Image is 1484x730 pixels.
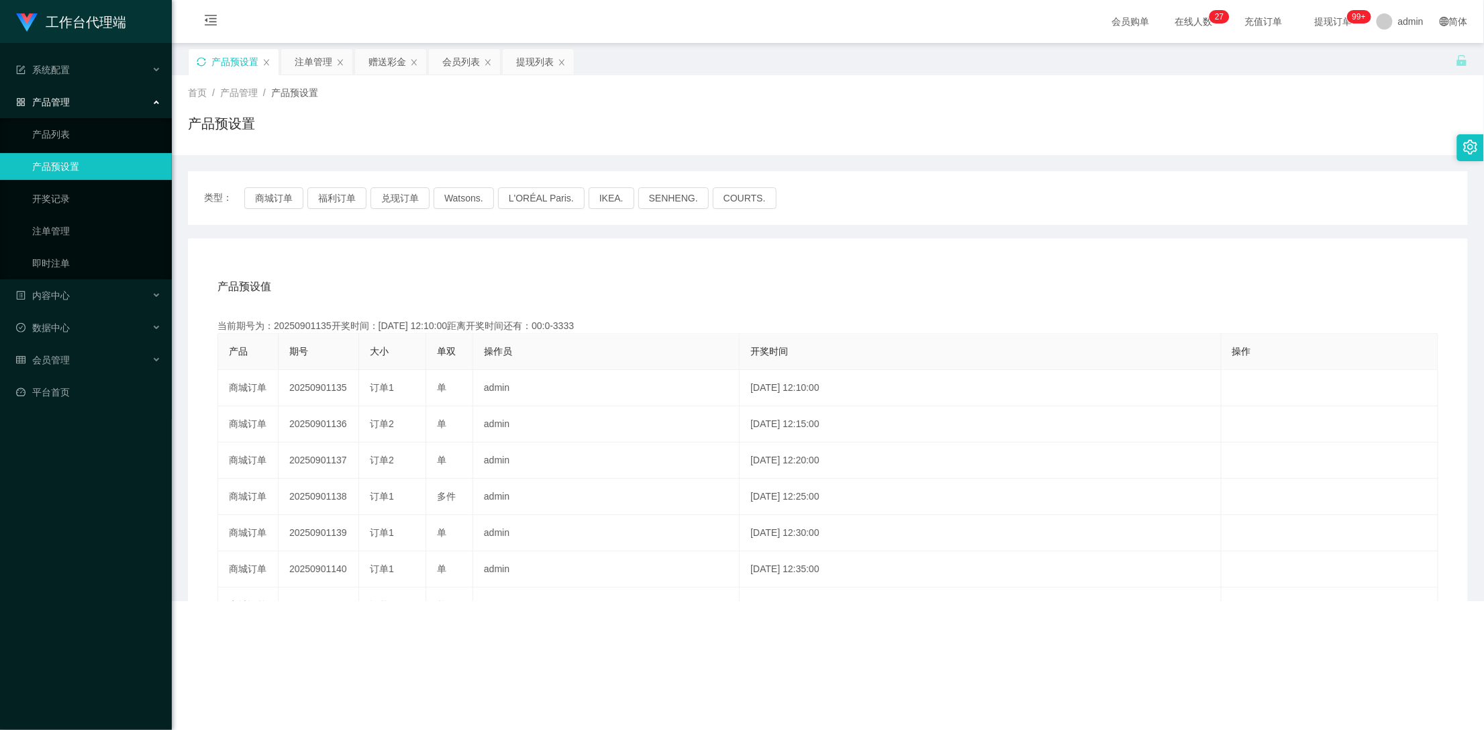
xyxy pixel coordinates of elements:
i: 图标: close [410,58,418,66]
div: 提现列表 [516,49,554,75]
span: 单 [437,563,446,574]
td: 商城订单 [218,479,279,515]
span: 充值订单 [1238,17,1289,26]
td: admin [473,588,740,624]
div: 2021 [183,571,1473,585]
td: 商城订单 [218,588,279,624]
span: 单双 [437,346,456,357]
span: 操作员 [484,346,512,357]
span: 首页 [188,87,207,98]
span: 数据中心 [16,322,70,333]
td: 商城订单 [218,370,279,406]
span: 订单1 [370,491,394,502]
span: 产品管理 [220,87,258,98]
h1: 产品预设置 [188,113,255,134]
td: 20250901138 [279,479,359,515]
a: 产品列表 [32,121,161,148]
span: 产品管理 [16,97,70,107]
span: / [263,87,266,98]
td: [DATE] 12:10:00 [740,370,1222,406]
span: 产品预设值 [217,279,271,295]
span: 订单2 [370,600,394,610]
td: [DATE] 12:35:00 [740,551,1222,588]
span: 单 [437,527,446,538]
img: logo.9652507e.png [16,13,38,32]
sup: 1039 [1347,10,1371,24]
span: 订单2 [370,455,394,465]
td: admin [473,551,740,588]
span: 大小 [370,346,389,357]
td: 20250901139 [279,515,359,551]
td: [DATE] 12:15:00 [740,406,1222,443]
span: 产品预设置 [271,87,318,98]
p: 2 [1215,10,1220,24]
p: 7 [1220,10,1224,24]
td: 20250901137 [279,443,359,479]
span: 多件 [437,491,456,502]
td: 20250901136 [279,406,359,443]
i: 图标: appstore-o [16,97,26,107]
i: 图标: close [336,58,344,66]
span: 在线人数 [1169,17,1220,26]
button: SENHENG. [638,187,709,209]
a: 产品预设置 [32,153,161,180]
span: 订单1 [370,382,394,393]
i: 图标: menu-fold [188,1,234,44]
a: 图标: dashboard平台首页 [16,379,161,406]
span: 开奖时间 [750,346,788,357]
td: 20250901140 [279,551,359,588]
td: admin [473,479,740,515]
td: 20250901141 [279,588,359,624]
a: 注单管理 [32,218,161,244]
span: 订单1 [370,527,394,538]
td: 商城订单 [218,515,279,551]
button: COURTS. [713,187,777,209]
sup: 27 [1209,10,1229,24]
span: / [212,87,215,98]
a: 工作台代理端 [16,16,126,27]
button: 商城订单 [244,187,303,209]
td: [DATE] 12:25:00 [740,479,1222,515]
span: 内容中心 [16,290,70,301]
i: 图标: form [16,65,26,75]
span: 订单2 [370,418,394,429]
span: 系统配置 [16,64,70,75]
i: 图标: close [484,58,492,66]
td: 20250901135 [279,370,359,406]
a: 开奖记录 [32,185,161,212]
div: 注单管理 [295,49,332,75]
td: admin [473,443,740,479]
span: 单 [437,455,446,465]
span: 会员管理 [16,355,70,365]
i: 图标: profile [16,291,26,300]
i: 图标: sync [197,57,206,66]
td: [DATE] 12:30:00 [740,515,1222,551]
span: 单 [437,382,446,393]
i: 图标: check-circle-o [16,323,26,332]
div: 会员列表 [442,49,480,75]
a: 即时注单 [32,250,161,277]
span: 单 [437,600,446,610]
i: 图标: setting [1463,140,1478,154]
i: 图标: close [262,58,270,66]
span: 期号 [289,346,308,357]
span: 订单1 [370,563,394,574]
button: 兑现订单 [370,187,430,209]
div: 当前期号为：20250901135开奖时间：[DATE] 12:10:00距离开奖时间还有：00:0-3333 [217,319,1438,333]
span: 提现订单 [1308,17,1359,26]
td: 商城订单 [218,406,279,443]
h1: 工作台代理端 [46,1,126,44]
button: IKEA. [589,187,634,209]
td: admin [473,370,740,406]
td: [DATE] 12:40:00 [740,588,1222,624]
button: L'ORÉAL Paris. [498,187,585,209]
td: 商城订单 [218,443,279,479]
i: 图标: close [558,58,566,66]
span: 操作 [1232,346,1251,357]
td: 商城订单 [218,551,279,588]
div: 产品预设置 [211,49,258,75]
div: 赠送彩金 [368,49,406,75]
td: admin [473,515,740,551]
td: admin [473,406,740,443]
button: 福利订单 [307,187,366,209]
